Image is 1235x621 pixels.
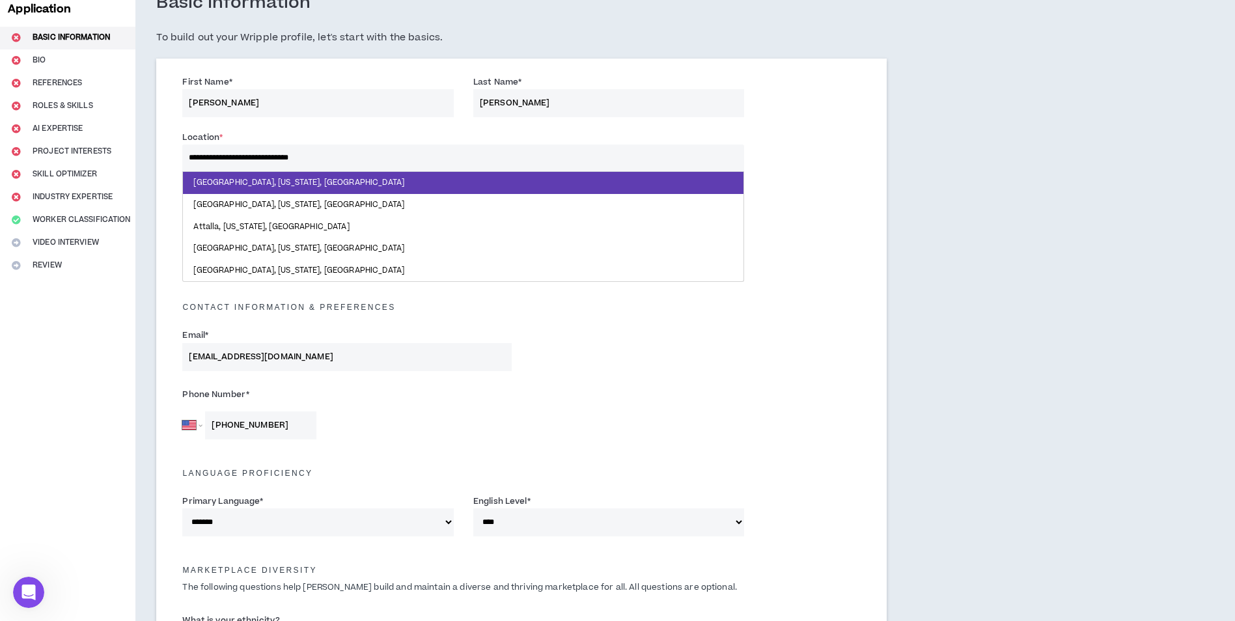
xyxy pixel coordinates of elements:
label: Primary Language [182,491,263,512]
iframe: Intercom live chat [13,577,44,608]
label: English Level [473,491,531,512]
label: Phone Number [182,384,512,405]
div: [GEOGRAPHIC_DATA], [US_STATE], [GEOGRAPHIC_DATA] [183,238,743,260]
h5: Contact Information & preferences [173,303,870,312]
div: [GEOGRAPHIC_DATA], [US_STATE], [GEOGRAPHIC_DATA] [183,172,743,194]
input: Enter Email [182,343,512,371]
h5: Marketplace Diversity [173,566,870,575]
label: Email [182,325,208,346]
h5: To build out your Wripple profile, let's start with the basics. [156,30,887,46]
input: Last Name [473,89,745,117]
h5: Language Proficiency [173,469,870,478]
input: First Name [182,89,454,117]
label: Location [182,127,223,148]
label: Last Name [473,72,521,92]
div: [GEOGRAPHIC_DATA], [US_STATE], [GEOGRAPHIC_DATA] [183,260,743,282]
label: First Name [182,72,232,92]
div: [GEOGRAPHIC_DATA], [US_STATE], [GEOGRAPHIC_DATA] [183,194,743,216]
p: The following questions help [PERSON_NAME] build and maintain a diverse and thriving marketplace ... [173,581,870,594]
div: Attalla, [US_STATE], [GEOGRAPHIC_DATA] [183,216,743,238]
